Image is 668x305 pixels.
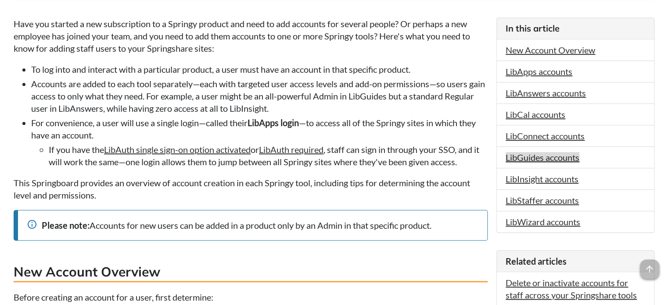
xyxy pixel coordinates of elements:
[27,219,37,230] span: info
[14,262,488,282] h3: New Account Overview
[506,216,580,227] a: LibWizard accounts
[14,18,488,54] p: Have you started a new subscription to a Springy product and need to add accounts for several peo...
[506,195,579,206] a: LibStaffer accounts
[506,66,572,77] a: LibApps accounts
[104,144,251,155] a: LibAuth single sign-on option activated
[31,78,488,114] li: Accounts are added to each tool separately—each with targeted user access levels and add-on permi...
[259,144,323,155] a: LibAuth required
[14,177,488,201] p: This Springboard provides an overview of account creation in each Springy tool, including tips fo...
[506,256,567,266] span: Related articles
[49,143,488,168] li: If you have the or , staff can sign in through your SSO, and it will work the same—one login allo...
[42,220,90,231] strong: Please note:
[14,291,488,303] p: Before creating an account for a user, first determine:
[506,88,586,98] a: LibAnswers accounts
[506,22,645,35] h3: In this article
[640,259,659,279] span: arrow_upward
[248,117,299,128] strong: LibApps login
[506,131,585,141] a: LibConnect accounts
[640,260,659,271] a: arrow_upward
[506,174,578,184] a: LibInsight accounts
[31,117,488,168] li: For convenience, a user will use a single login—called their —to access all of the Springy sites ...
[506,277,637,300] a: Delete or inactivate accounts for staff across your Springshare tools
[506,45,595,55] a: New Account Overview
[506,109,565,120] a: LibCal accounts
[31,63,488,75] li: To log into and interact with a particular product, a user must have an account in that specific ...
[27,219,478,231] div: Accounts for new users can be added in a product only by an Admin in that specific product.
[506,152,579,163] a: LibGuides accounts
